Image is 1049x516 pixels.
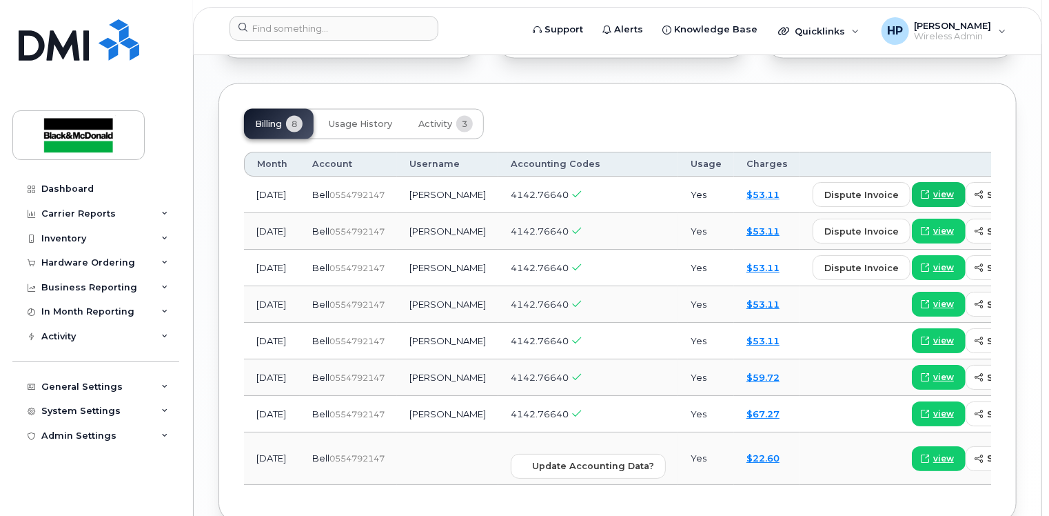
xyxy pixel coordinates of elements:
[244,323,300,359] td: [DATE]
[397,177,498,213] td: [PERSON_NAME]
[987,225,1039,238] span: send copy
[329,226,385,237] span: 0554792147
[987,408,1039,421] span: send copy
[511,408,569,419] span: 4142.76640
[312,299,329,310] span: Bell
[329,373,385,383] span: 0554792147
[795,26,845,37] span: Quicklinks
[511,454,666,479] button: Update Accounting Data?
[824,225,899,238] span: dispute invoice
[746,189,780,200] a: $53.11
[768,17,869,45] div: Quicklinks
[312,189,329,200] span: Bell
[813,219,910,244] button: dispute invoice
[244,359,300,396] td: [DATE]
[933,225,954,237] span: view
[915,31,992,42] span: Wireless Admin
[678,396,734,433] td: Yes
[746,335,780,346] a: $53.11
[987,335,1039,348] span: send copy
[300,152,397,177] th: Account
[912,292,966,317] a: view
[397,250,498,286] td: [PERSON_NAME]
[329,119,392,130] span: Usage History
[244,396,300,433] td: [DATE]
[397,396,498,433] td: [PERSON_NAME]
[678,433,734,485] td: Yes
[397,359,498,396] td: [PERSON_NAME]
[397,152,498,177] th: Username
[912,446,966,471] a: view
[244,433,300,485] td: [DATE]
[329,453,385,464] span: 0554792147
[678,323,734,359] td: Yes
[244,177,300,213] td: [DATE]
[933,188,954,201] span: view
[678,152,734,177] th: Usage
[933,261,954,274] span: view
[456,116,473,132] span: 3
[987,371,1039,384] span: send copy
[511,335,569,346] span: 4142.76640
[523,16,593,43] a: Support
[933,298,954,310] span: view
[312,372,329,383] span: Bell
[887,23,903,39] span: HP
[244,250,300,286] td: [DATE]
[912,255,966,280] a: view
[987,298,1039,311] span: send copy
[746,372,780,383] a: $59.72
[593,16,653,43] a: Alerts
[397,213,498,250] td: [PERSON_NAME]
[329,263,385,273] span: 0554792147
[329,299,385,310] span: 0554792147
[511,226,569,237] span: 4142.76640
[511,372,569,383] span: 4142.76640
[746,226,780,237] a: $53.11
[746,453,780,464] a: $22.60
[912,328,966,353] a: view
[397,323,498,359] td: [PERSON_NAME]
[987,188,1039,201] span: send copy
[746,408,780,419] a: $67.27
[312,335,329,346] span: Bell
[312,226,329,237] span: Bell
[397,286,498,323] td: [PERSON_NAME]
[915,20,992,31] span: [PERSON_NAME]
[498,152,678,177] th: Accounting Codes
[329,336,385,346] span: 0554792147
[230,16,438,41] input: Find something...
[678,250,734,286] td: Yes
[312,408,329,419] span: Bell
[674,23,757,37] span: Knowledge Base
[329,190,385,200] span: 0554792147
[746,262,780,273] a: $53.11
[678,177,734,213] td: Yes
[912,401,966,426] a: view
[813,255,910,280] button: dispute invoice
[813,182,910,207] button: dispute invoice
[312,262,329,273] span: Bell
[418,119,452,130] span: Activity
[511,262,569,273] span: 4142.76640
[746,299,780,310] a: $53.11
[987,452,1039,465] span: send copy
[653,16,767,43] a: Knowledge Base
[912,365,966,390] a: view
[933,453,954,465] span: view
[678,213,734,250] td: Yes
[678,359,734,396] td: Yes
[544,23,583,37] span: Support
[511,189,569,200] span: 4142.76640
[912,219,966,244] a: view
[532,459,654,473] span: Update Accounting Data?
[824,188,899,201] span: dispute invoice
[933,335,954,347] span: view
[244,286,300,323] td: [DATE]
[312,453,329,464] span: Bell
[244,213,300,250] td: [DATE]
[329,409,385,419] span: 0554792147
[734,152,800,177] th: Charges
[244,152,300,177] th: Month
[987,261,1039,275] span: send copy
